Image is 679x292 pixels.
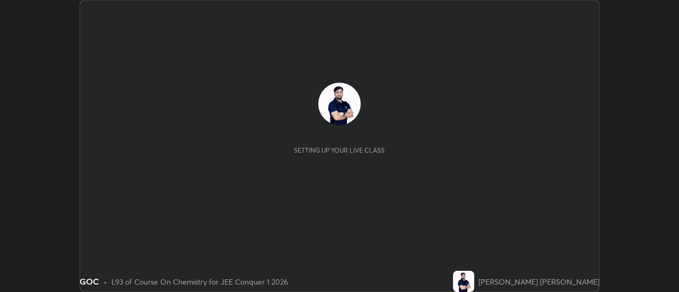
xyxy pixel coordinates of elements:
[80,275,99,288] div: GOC
[103,276,107,287] div: •
[294,146,385,154] div: Setting up your live class
[318,83,361,125] img: f04c8266e3ea42ddb24b9a5e623edb63.jpg
[111,276,288,287] div: L93 of Course On Chemistry for JEE Conquer 1 2026
[478,276,599,287] div: [PERSON_NAME] [PERSON_NAME]
[453,271,474,292] img: f04c8266e3ea42ddb24b9a5e623edb63.jpg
